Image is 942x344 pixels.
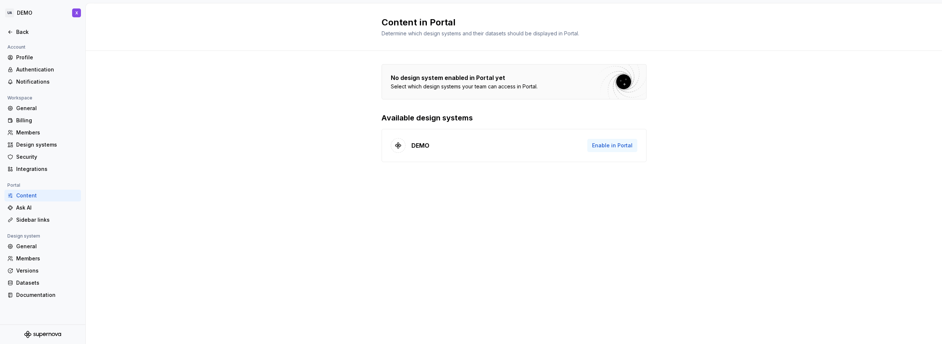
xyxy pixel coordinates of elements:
[16,165,78,173] div: Integrations
[4,163,81,175] a: Integrations
[4,190,81,201] a: Content
[587,139,637,152] button: Enable in Portal
[4,76,81,88] a: Notifications
[4,26,81,38] a: Back
[16,105,78,112] div: General
[16,54,78,61] div: Profile
[4,43,28,52] div: Account
[4,127,81,138] a: Members
[16,153,78,161] div: Security
[4,139,81,151] a: Design systems
[16,267,78,274] div: Versions
[16,291,78,299] div: Documentation
[16,243,78,250] div: General
[411,141,429,150] p: DEMO
[4,115,81,126] a: Billing
[24,331,61,338] svg: Supernova Logo
[16,279,78,287] div: Datasets
[382,17,638,28] h2: Content in Portal
[75,10,78,16] div: X
[5,8,14,17] div: UA
[16,255,78,262] div: Members
[382,113,647,123] p: Available design systems
[1,5,84,21] button: UADEMOX
[4,277,81,289] a: Datasets
[4,253,81,264] a: Members
[16,28,78,36] div: Back
[4,151,81,163] a: Security
[4,181,23,190] div: Portal
[16,204,78,211] div: Ask AI
[4,94,35,102] div: Workspace
[4,64,81,76] a: Authentication
[16,66,78,73] div: Authentication
[16,192,78,199] div: Content
[4,241,81,252] a: General
[4,52,81,63] a: Profile
[16,216,78,224] div: Sidebar links
[592,142,633,149] span: Enable in Portal
[4,265,81,277] a: Versions
[16,129,78,136] div: Members
[4,102,81,114] a: General
[16,78,78,85] div: Notifications
[17,9,32,17] div: DEMO
[4,214,81,226] a: Sidebar links
[16,141,78,148] div: Design systems
[4,202,81,214] a: Ask AI
[16,117,78,124] div: Billing
[382,30,579,36] span: Determine which design systems and their datasets should be displayed in Portal.
[4,232,43,241] div: Design system
[4,289,81,301] a: Documentation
